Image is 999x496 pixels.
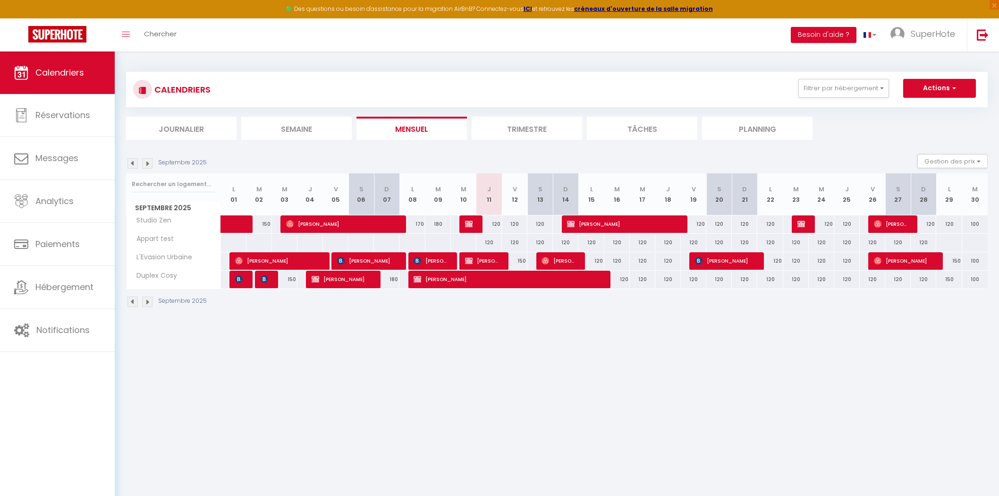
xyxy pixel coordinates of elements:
[144,29,177,39] span: Chercher
[137,18,184,51] a: Chercher
[702,117,813,140] li: Planning
[563,185,568,194] abbr: D
[35,109,90,121] span: Réservations
[681,173,706,215] th: 19
[578,173,604,215] th: 15
[472,117,582,140] li: Trimestre
[769,185,772,194] abbr: L
[885,271,911,288] div: 120
[717,185,721,194] abbr: S
[542,252,576,270] span: [PERSON_NAME]
[614,185,620,194] abbr: M
[414,270,601,288] span: [PERSON_NAME]
[681,234,706,251] div: 120
[553,234,578,251] div: 120
[959,453,992,489] iframe: Chat
[783,271,809,288] div: 120
[742,185,747,194] abbr: D
[158,297,207,306] p: Septembre 2025
[860,271,885,288] div: 120
[809,271,834,288] div: 120
[819,185,824,194] abbr: M
[948,185,951,194] abbr: L
[476,173,502,215] th: 11
[272,173,297,215] th: 03
[232,185,235,194] abbr: L
[538,185,542,194] abbr: S
[604,173,630,215] th: 16
[256,185,262,194] abbr: M
[962,252,988,270] div: 100
[732,271,757,288] div: 120
[604,271,630,288] div: 120
[911,173,936,215] th: 28
[860,173,885,215] th: 26
[384,185,389,194] abbr: D
[732,234,757,251] div: 120
[578,252,604,270] div: 120
[630,271,655,288] div: 120
[359,185,364,194] abbr: S
[308,185,312,194] abbr: J
[911,271,936,288] div: 120
[502,215,527,233] div: 120
[834,252,860,270] div: 120
[706,173,732,215] th: 20
[126,117,237,140] li: Journalier
[451,173,476,215] th: 10
[845,185,849,194] abbr: J
[972,185,978,194] abbr: M
[809,173,834,215] th: 24
[936,215,962,233] div: 120
[374,173,399,215] th: 07
[962,215,988,233] div: 100
[28,26,86,43] img: Super Booking
[874,215,908,233] span: [PERSON_NAME]
[128,252,195,263] span: L'Evasion Urbaine
[732,173,757,215] th: 21
[798,79,889,98] button: Filtrer par hébergement
[502,173,527,215] th: 12
[567,215,677,233] span: [PERSON_NAME]
[524,5,532,13] strong: ICI
[692,185,696,194] abbr: V
[921,185,926,194] abbr: D
[695,252,754,270] span: [PERSON_NAME]
[809,252,834,270] div: 120
[871,185,875,194] abbr: V
[757,271,783,288] div: 120
[917,154,988,168] button: Gestion des prix
[757,215,783,233] div: 120
[587,117,697,140] li: Tâches
[885,234,911,251] div: 120
[604,234,630,251] div: 120
[425,215,451,233] div: 180
[502,252,527,270] div: 150
[152,79,211,100] h3: CALENDRIERS
[297,173,323,215] th: 04
[977,29,989,41] img: logout
[706,215,732,233] div: 120
[874,252,933,270] span: [PERSON_NAME]
[127,201,220,215] span: Septembre 2025
[706,234,732,251] div: 120
[411,185,414,194] abbr: L
[128,215,174,226] span: Studio Zen
[630,234,655,251] div: 120
[757,252,783,270] div: 120
[35,281,93,293] span: Hébergement
[348,173,374,215] th: 06
[655,252,681,270] div: 120
[35,238,80,250] span: Paiements
[604,252,630,270] div: 120
[399,173,425,215] th: 08
[323,173,348,215] th: 05
[797,215,806,233] span: [PERSON_NAME]
[356,117,467,140] li: Mensuel
[476,234,502,251] div: 120
[666,185,670,194] abbr: J
[553,173,578,215] th: 14
[757,234,783,251] div: 120
[235,270,244,288] span: Patureau Léa
[783,173,809,215] th: 23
